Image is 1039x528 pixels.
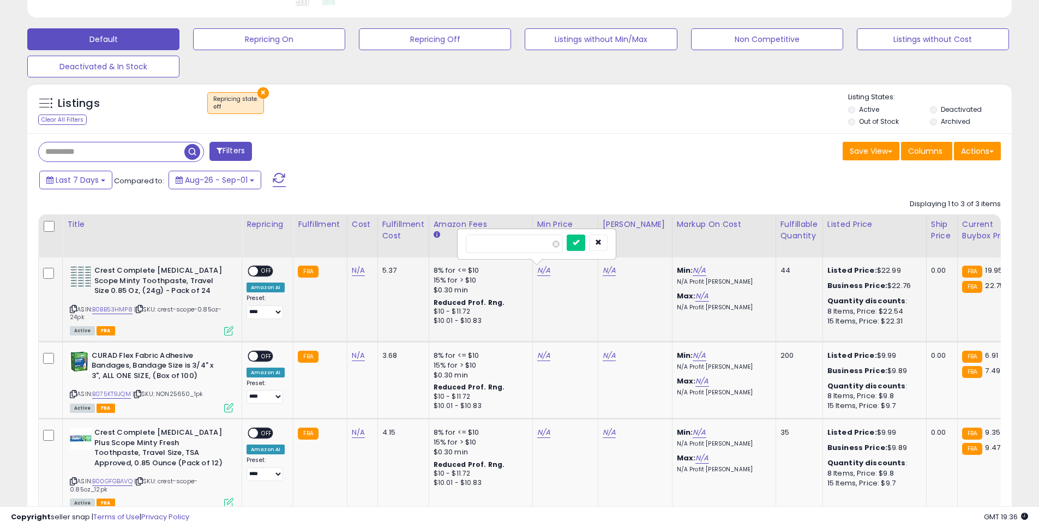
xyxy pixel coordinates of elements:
[827,391,918,401] div: 8 Items, Price: $9.8
[434,447,524,457] div: $0.30 min
[693,265,706,276] a: N/A
[70,351,233,411] div: ASIN:
[352,219,373,230] div: Cost
[677,376,696,386] b: Max:
[525,28,677,50] button: Listings without Min/Max
[27,28,179,50] button: Default
[827,428,918,437] div: $9.99
[827,266,918,275] div: $22.99
[258,351,275,361] span: OFF
[827,443,918,453] div: $9.89
[827,427,877,437] b: Listed Price:
[434,230,440,240] small: Amazon Fees.
[70,351,89,373] img: 51JZ2Qo8GQL._SL40_.jpg
[827,281,918,291] div: $22.76
[434,382,505,392] b: Reduced Prof. Rng.
[434,437,524,447] div: 15% for > $10
[827,280,887,291] b: Business Price:
[352,350,365,361] a: N/A
[97,326,115,335] span: FBA
[92,389,131,399] a: B075KT9JQM
[434,316,524,326] div: $10.01 - $10.83
[857,28,1009,50] button: Listings without Cost
[56,175,99,185] span: Last 7 Days
[94,428,227,471] b: Crest Complete [MEDICAL_DATA] Plus Scope Minty Fresh Toothpaste, Travel Size, TSA Approved, 0.85 ...
[537,427,550,438] a: N/A
[931,266,949,275] div: 0.00
[901,142,952,160] button: Columns
[910,199,1001,209] div: Displaying 1 to 3 of 3 items
[693,350,706,361] a: N/A
[92,351,224,384] b: CURAD Flex Fabric Adhesive Bandages, Bandage Size is 3/4" x 3", ALL ONE SIZE, (Box of 100)
[70,305,221,321] span: | SKU: crest-scope-0.85oz-24pk
[67,219,237,230] div: Title
[931,219,953,242] div: Ship Price
[962,266,982,278] small: FBA
[677,304,767,311] p: N/A Profit [PERSON_NAME]
[70,326,95,335] span: All listings currently available for purchase on Amazon
[247,295,285,319] div: Preset:
[247,368,285,377] div: Amazon AI
[691,28,843,50] button: Non Competitive
[827,381,906,391] b: Quantity discounts
[827,265,877,275] b: Listed Price:
[843,142,899,160] button: Save View
[257,87,269,99] button: ×
[827,307,918,316] div: 8 Items, Price: $22.54
[298,351,318,363] small: FBA
[603,427,616,438] a: N/A
[298,428,318,440] small: FBA
[780,219,818,242] div: Fulfillable Quantity
[962,366,982,378] small: FBA
[193,28,345,50] button: Repricing On
[931,351,949,361] div: 0.00
[434,401,524,411] div: $10.01 - $10.83
[695,376,708,387] a: N/A
[70,477,197,493] span: | SKU: crest-scope-0.85oz_12pk
[537,265,550,276] a: N/A
[94,266,227,299] b: Crest Complete [MEDICAL_DATA] Scope Minty Toothpaste, Travel Size 0.85 Oz, (24g) - Pack of 24
[434,478,524,488] div: $10.01 - $10.83
[941,117,970,126] label: Archived
[985,427,1000,437] span: 9.35
[382,219,424,242] div: Fulfillment Cost
[695,453,708,464] a: N/A
[827,469,918,478] div: 8 Items, Price: $9.8
[827,296,918,306] div: :
[603,265,616,276] a: N/A
[677,453,696,463] b: Max:
[985,280,1004,291] span: 22.75
[27,56,179,77] button: Deactivated & In Stock
[133,389,203,398] span: | SKU: NON25650_1pk
[434,351,524,361] div: 8% for <= $10
[58,96,100,111] h5: Listings
[537,350,550,361] a: N/A
[941,105,982,114] label: Deactivated
[931,428,949,437] div: 0.00
[859,117,899,126] label: Out of Stock
[962,428,982,440] small: FBA
[382,266,421,275] div: 5.37
[677,427,693,437] b: Min:
[11,512,51,522] strong: Copyright
[209,142,252,161] button: Filters
[258,267,275,276] span: OFF
[827,401,918,411] div: 15 Items, Price: $9.7
[434,275,524,285] div: 15% for > $10
[695,291,708,302] a: N/A
[537,219,593,230] div: Min Price
[962,351,982,363] small: FBA
[985,442,1000,453] span: 9.47
[827,458,918,468] div: :
[92,305,133,314] a: B0BB53HMP8
[352,427,365,438] a: N/A
[985,365,1000,376] span: 7.49
[434,392,524,401] div: $10 - $11.72
[39,171,112,189] button: Last 7 Days
[169,171,261,189] button: Aug-26 - Sep-01
[603,350,616,361] a: N/A
[827,351,918,361] div: $9.99
[185,175,248,185] span: Aug-26 - Sep-01
[352,265,365,276] a: N/A
[114,176,164,186] span: Compared to:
